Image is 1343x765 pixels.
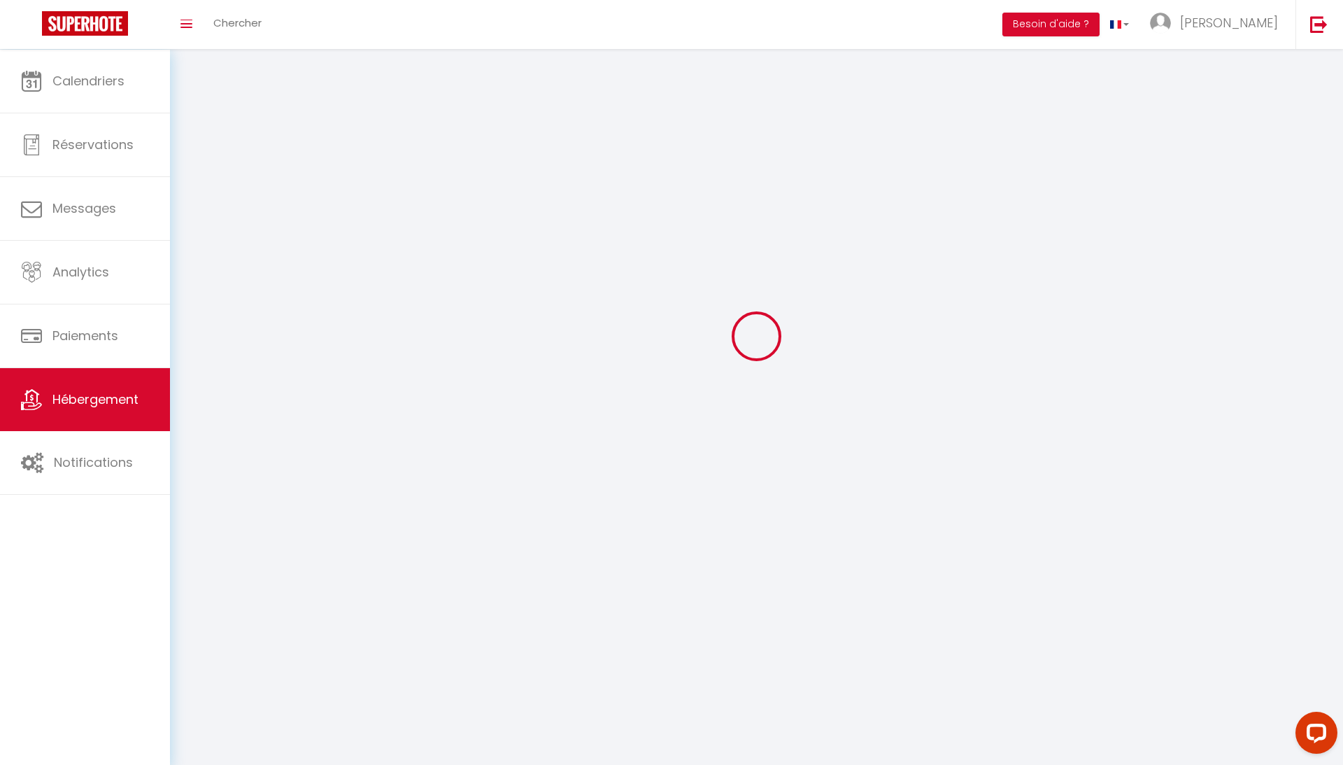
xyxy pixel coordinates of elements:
[52,263,109,281] span: Analytics
[1180,14,1278,31] span: [PERSON_NAME]
[1150,13,1171,34] img: ...
[1002,13,1100,36] button: Besoin d'aide ?
[1284,706,1343,765] iframe: LiveChat chat widget
[42,11,128,36] img: Super Booking
[52,72,125,90] span: Calendriers
[54,454,133,471] span: Notifications
[1310,15,1328,33] img: logout
[52,327,118,344] span: Paiements
[52,136,134,153] span: Réservations
[52,199,116,217] span: Messages
[52,391,138,408] span: Hébergement
[213,15,262,30] span: Chercher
